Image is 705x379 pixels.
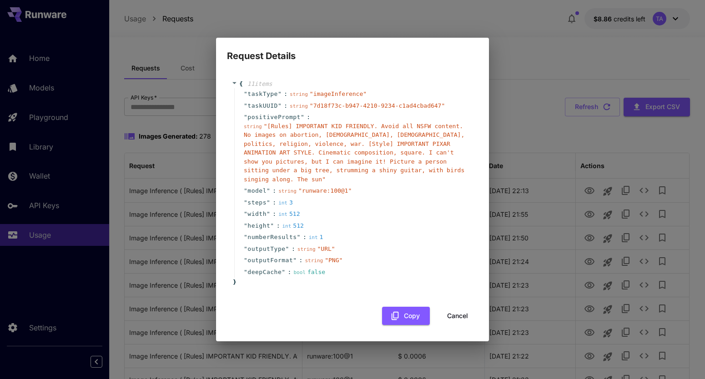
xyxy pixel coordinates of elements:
[292,244,295,254] span: :
[303,233,307,242] span: :
[247,101,278,110] span: taskUUID
[278,209,300,219] div: 512
[310,90,367,97] span: " imageInference "
[267,187,270,194] span: "
[309,233,323,242] div: 1
[286,245,289,252] span: "
[282,269,285,275] span: "
[290,103,308,109] span: string
[244,124,262,130] span: string
[309,234,318,240] span: int
[297,234,301,240] span: "
[293,268,325,277] div: false
[267,210,270,217] span: "
[278,102,282,109] span: "
[290,91,308,97] span: string
[272,198,276,207] span: :
[244,257,247,264] span: "
[299,256,303,265] span: :
[325,257,342,264] span: " PNG "
[247,256,293,265] span: outputFormat
[244,102,247,109] span: "
[244,123,464,183] span: " [Rules] IMPORTANT KID FRIENDLY. Avoid all NSFW content. No images on abortion, [DEMOGRAPHIC_DAT...
[244,222,247,229] span: "
[282,223,291,229] span: int
[382,307,430,325] button: Copy
[297,246,316,252] span: string
[284,90,287,99] span: :
[278,211,287,217] span: int
[298,187,352,194] span: " runware:100@1 "
[272,186,276,195] span: :
[244,199,247,206] span: "
[244,234,247,240] span: "
[244,269,247,275] span: "
[247,113,301,122] span: positivePrompt
[247,221,270,230] span: height
[216,38,489,63] h2: Request Details
[317,245,335,252] span: " URL "
[247,198,267,207] span: steps
[284,101,287,110] span: :
[244,90,247,97] span: "
[247,209,267,219] span: width
[301,114,304,120] span: "
[244,114,247,120] span: "
[244,245,247,252] span: "
[270,222,274,229] span: "
[244,187,247,194] span: "
[239,80,243,89] span: {
[247,233,297,242] span: numberResults
[282,221,303,230] div: 512
[307,113,310,122] span: :
[247,268,282,277] span: deepCache
[247,244,285,254] span: outputType
[278,90,282,97] span: "
[288,268,292,277] span: :
[232,278,237,287] span: }
[437,307,478,325] button: Cancel
[247,80,272,87] span: 11 item s
[293,269,306,275] span: bool
[278,200,287,206] span: int
[247,186,267,195] span: model
[267,199,270,206] span: "
[278,198,293,207] div: 3
[247,90,278,99] span: taskType
[244,210,247,217] span: "
[305,258,323,264] span: string
[277,221,280,230] span: :
[310,102,445,109] span: " 7d18f73c-b947-4210-9234-c1ad4cbad647 "
[272,209,276,219] span: :
[278,188,297,194] span: string
[293,257,297,264] span: "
